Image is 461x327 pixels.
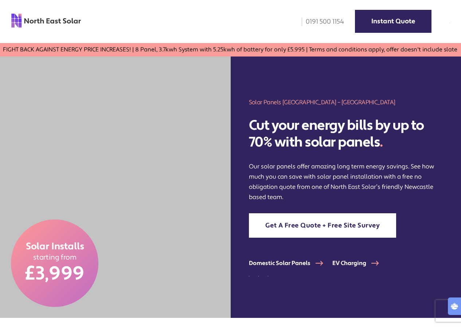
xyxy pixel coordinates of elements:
[249,98,443,106] h1: Solar Panels [GEOGRAPHIC_DATA] – [GEOGRAPHIC_DATA]
[26,241,84,253] span: Solar Installs
[249,117,443,151] h2: Cut your energy bills by up to 70% with solar panels
[249,260,332,267] a: Domestic Solar Panels
[332,260,388,267] a: EV Charging
[249,161,443,202] p: Our solar panels offer amazing long term energy savings. See how much you can save with solar pan...
[25,262,85,286] span: £3,999
[355,10,431,33] a: Instant Quote
[219,307,220,307] img: which logo
[380,133,383,151] span: .
[11,13,81,28] img: north east solar logo
[416,281,461,316] iframe: chat widget
[302,17,302,26] img: phone icon
[33,253,77,262] span: starting from
[297,17,344,26] a: 0191 500 1154
[249,213,396,238] a: Get A Free Quote + Free Site Survey
[11,219,98,307] a: Solar Installs starting from £3,999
